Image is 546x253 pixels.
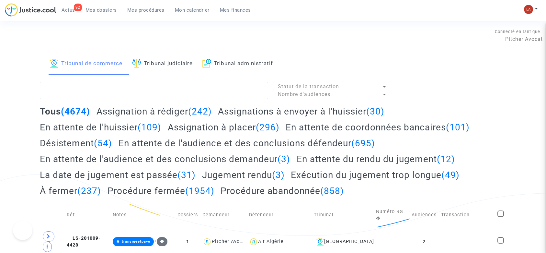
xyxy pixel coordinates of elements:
[215,5,256,15] a: Mes finances
[85,7,117,13] span: Mes dossiers
[374,201,409,229] td: Numéro RG
[437,154,455,164] span: (12)
[80,5,122,15] a: Mes dossiers
[56,5,80,15] a: 92Actus
[170,5,215,15] a: Mon calendrier
[119,138,375,149] h2: En attente de l'audience et des conclusions défendeur
[258,239,284,244] div: Air Algérie
[441,170,460,180] span: (49)
[202,237,212,247] img: icon-user.svg
[50,59,59,68] img: icon-banque.svg
[108,185,214,197] h2: Procédure fermée
[154,238,168,244] span: +
[74,4,82,11] div: 92
[5,3,56,17] img: jc-logo.svg
[218,106,384,117] h2: Assignations à envoyer à l'huissier
[202,53,273,75] a: Tribunal administratif
[351,138,375,149] span: (695)
[62,7,75,13] span: Actus
[40,106,90,117] h2: Tous
[212,239,247,244] div: Pitcher Avocat
[297,153,455,165] h2: En attente du rendu du jugement
[524,5,533,14] img: 3f9b7d9779f7b0ffc2b90d026f0682a9
[278,154,290,164] span: (3)
[122,239,150,244] span: transigéetpayé
[202,59,211,68] img: icon-archive.svg
[202,169,285,181] h2: Jugement rendu
[256,122,279,133] span: (296)
[439,201,495,229] td: Transaction
[168,122,279,133] h2: Assignation à placer
[320,186,344,196] span: (858)
[40,138,112,149] h2: Désistement
[138,122,161,133] span: (109)
[221,185,344,197] h2: Procédure abandonnée
[495,29,543,34] span: Connecté en tant que :
[188,106,212,117] span: (242)
[278,83,339,90] span: Statut de la transaction
[366,106,384,117] span: (30)
[110,201,175,229] td: Notes
[61,106,90,117] span: (4674)
[316,238,324,246] img: icon-banque.svg
[175,7,210,13] span: Mon calendrier
[177,170,196,180] span: (31)
[40,122,161,133] h2: En attente de l'huissier
[40,185,101,197] h2: À fermer
[278,91,330,97] span: Nombre d'audiences
[314,238,371,246] div: [GEOGRAPHIC_DATA]
[127,7,165,13] span: Mes procédures
[77,186,101,196] span: (237)
[446,122,470,133] span: (101)
[50,53,122,75] a: Tribunal de commerce
[122,5,170,15] a: Mes procédures
[13,221,32,240] iframe: Help Scout Beacon - Open
[312,201,374,229] td: Tribunal
[175,201,200,229] td: Dossiers
[220,7,251,13] span: Mes finances
[40,153,290,165] h2: En attente de l'audience et des conclusions demandeur
[291,169,460,181] h2: Exécution du jugement trop longue
[286,122,470,133] h2: En attente de coordonnées bancaires
[272,170,285,180] span: (3)
[94,138,112,149] span: (54)
[247,201,312,229] td: Défendeur
[200,201,246,229] td: Demandeur
[249,237,258,247] img: icon-user.svg
[185,186,214,196] span: (1954)
[409,201,439,229] td: Audiences
[67,235,101,248] span: LS-201009-4428
[132,53,193,75] a: Tribunal judiciaire
[64,201,111,229] td: Réf.
[40,169,196,181] h2: La date de jugement est passée
[97,106,212,117] h2: Assignation à rédiger
[132,59,141,68] img: icon-faciliter-sm.svg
